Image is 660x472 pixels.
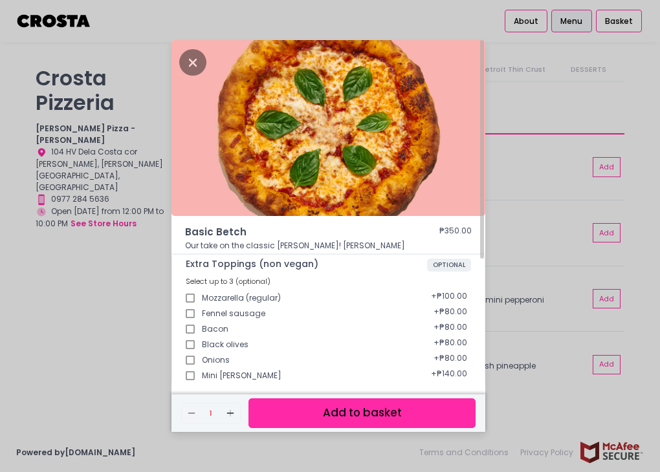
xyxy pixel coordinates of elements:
[171,40,485,216] img: Basic Betch
[186,259,427,270] span: Extra Toppings (non vegan)
[430,302,471,325] div: + ₱80.00
[248,398,476,427] button: Add to basket
[427,259,471,272] span: OPTIONAL
[439,225,472,240] div: ₱350.00
[427,364,471,387] div: + ₱140.00
[186,276,270,286] span: Select up to 3 (optional)
[430,333,471,356] div: + ₱80.00
[185,225,400,240] span: Basic Betch
[179,56,206,67] button: Close
[427,286,471,310] div: + ₱100.00
[430,380,471,403] div: + ₱80.00
[430,349,471,372] div: + ₱80.00
[430,317,471,341] div: + ₱80.00
[185,240,472,252] p: Our take on the classic [PERSON_NAME]! [PERSON_NAME]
